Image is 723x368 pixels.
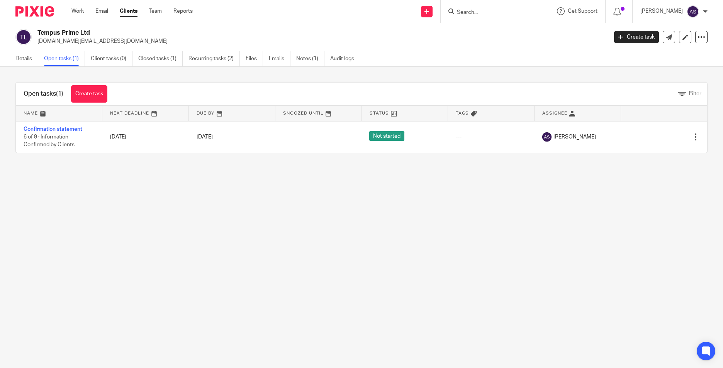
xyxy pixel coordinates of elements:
[246,51,263,66] a: Files
[369,131,404,141] span: Not started
[15,51,38,66] a: Details
[15,6,54,17] img: Pixie
[269,51,290,66] a: Emails
[91,51,132,66] a: Client tasks (0)
[568,8,597,14] span: Get Support
[24,134,75,148] span: 6 of 9 · Information Confirmed by Clients
[37,37,602,45] p: [DOMAIN_NAME][EMAIL_ADDRESS][DOMAIN_NAME]
[456,133,527,141] div: ---
[456,111,469,115] span: Tags
[71,7,84,15] a: Work
[296,51,324,66] a: Notes (1)
[24,90,63,98] h1: Open tasks
[370,111,389,115] span: Status
[173,7,193,15] a: Reports
[15,29,32,45] img: svg%3E
[44,51,85,66] a: Open tasks (1)
[330,51,360,66] a: Audit logs
[149,7,162,15] a: Team
[56,91,63,97] span: (1)
[542,132,552,142] img: svg%3E
[37,29,489,37] h2: Tempus Prime Ltd
[24,127,82,132] a: Confirmation statement
[188,51,240,66] a: Recurring tasks (2)
[197,134,213,140] span: [DATE]
[687,5,699,18] img: svg%3E
[71,85,107,103] a: Create task
[102,121,189,153] td: [DATE]
[553,133,596,141] span: [PERSON_NAME]
[95,7,108,15] a: Email
[456,9,526,16] input: Search
[614,31,659,43] a: Create task
[640,7,683,15] p: [PERSON_NAME]
[689,91,701,96] span: Filter
[138,51,183,66] a: Closed tasks (1)
[120,7,137,15] a: Clients
[283,111,324,115] span: Snoozed Until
